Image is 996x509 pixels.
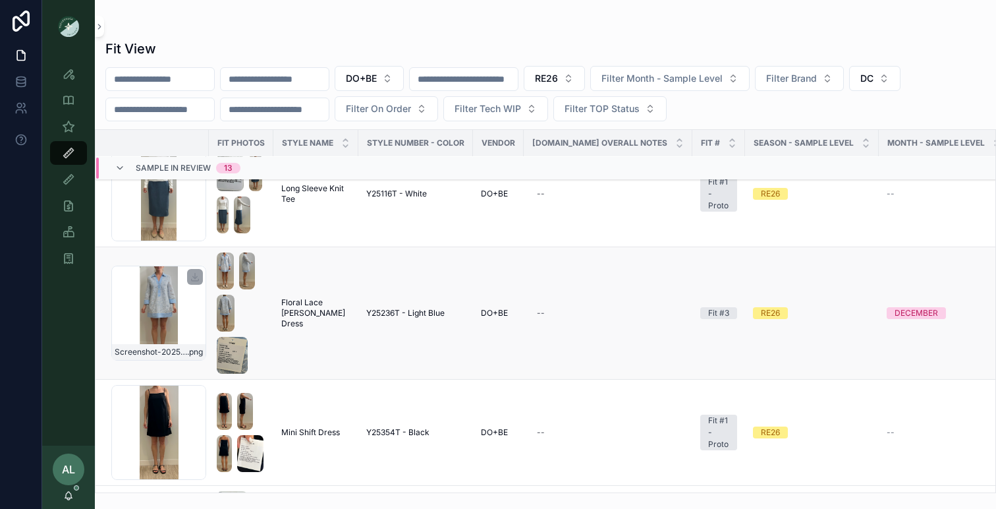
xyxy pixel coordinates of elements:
[366,427,465,438] a: Y25354T - Black
[281,427,340,438] span: Mini Shift Dress
[366,189,427,199] span: Y25116T - White
[335,96,438,121] button: Select Button
[481,308,516,318] a: DO+BE
[524,66,585,91] button: Select Button
[443,96,548,121] button: Select Button
[237,435,263,472] img: Screenshot-2025-07-31-at-10.44.57-AM.png
[234,196,250,233] img: Screenshot-2025-08-12-at-10.15.16-AM.png
[761,427,780,438] div: RE26
[187,347,203,357] span: .png
[565,102,640,115] span: Filter TOP Status
[753,427,871,438] a: RE26
[755,66,844,91] button: Select Button
[217,295,235,332] img: Screenshot-2025-08-28-at-9.27.28-AM.png
[761,307,780,319] div: RE26
[537,308,545,318] div: --
[701,138,720,148] span: Fit #
[532,138,667,148] span: [DOMAIN_NAME] Overall Notes
[115,347,187,357] span: Screenshot-2025-07-24-at-3.54.44-PM
[105,40,156,58] h1: Fit View
[335,66,404,91] button: Select Button
[532,422,684,443] a: --
[217,393,265,472] a: Screenshot-2025-07-31-at-10.44.47-AM.pngScreenshot-2025-07-31-at-10.44.50-AM.pngScreenshot-2025-0...
[481,308,508,318] span: DO+BE
[455,102,521,115] span: Filter Tech WIP
[860,72,873,85] span: DC
[601,72,723,85] span: Filter Month - Sample Level
[700,307,737,319] a: Fit #3
[346,72,377,85] span: DO+BE
[217,435,232,472] img: Screenshot-2025-07-31-at-10.44.54-AM.png
[753,307,871,319] a: RE26
[700,415,737,450] a: Fit #1 - Proto
[136,163,211,173] span: Sample In Review
[481,189,508,199] span: DO+BE
[281,183,350,204] a: Long Sleeve Knit Tee
[217,337,248,374] img: Screenshot-2025-08-28-at-9.27.33-AM.png
[239,253,255,289] img: Screenshot-2025-08-28-at-9.27.25-AM.png
[366,308,465,318] a: Y25236T - Light Blue
[224,163,233,173] div: 13
[895,307,938,319] div: DECEMBER
[58,16,79,37] img: App logo
[887,138,985,148] span: MONTH - SAMPLE LEVEL
[887,427,895,438] span: --
[849,66,900,91] button: Select Button
[532,183,684,204] a: --
[753,188,871,200] a: RE26
[62,462,75,477] span: AL
[537,189,545,199] div: --
[481,189,516,199] a: DO+BE
[366,189,465,199] a: Y25116T - White
[766,72,817,85] span: Filter Brand
[481,427,508,438] span: DO+BE
[217,196,229,233] img: Screenshot-2025-08-12-at-10.15.07-AM.png
[366,308,445,318] span: Y25236T - Light Blue
[366,427,429,438] span: Y25354T - Black
[281,427,350,438] a: Mini Shift Dress
[217,154,265,233] a: Screenshot-2025-08-11-at-11.29.50-AM.pngScreenshot-2025-08-12-at-10.15.20-AM.pngScreenshot-2025-0...
[282,138,333,148] span: STYLE NAME
[217,393,232,430] img: Screenshot-2025-07-31-at-10.44.47-AM.png
[754,138,854,148] span: Season - Sample Level
[346,102,411,115] span: Filter On Order
[367,138,464,148] span: Style Number - Color
[281,297,350,329] a: Floral Lace [PERSON_NAME] Dress
[42,53,95,287] div: scrollable content
[482,138,515,148] span: Vendor
[535,72,558,85] span: RE26
[700,176,737,212] a: Fit #1 - Proto
[537,427,545,438] div: --
[761,188,780,200] div: RE26
[708,176,729,212] div: Fit #1 - Proto
[217,253,265,374] a: Screenshot-2025-08-28-at-9.27.21-AM.pngScreenshot-2025-08-28-at-9.27.25-AM.pngScreenshot-2025-08-...
[532,303,684,324] a: --
[887,189,895,199] span: --
[237,393,252,430] img: Screenshot-2025-07-31-at-10.44.50-AM.png
[217,253,234,289] img: Screenshot-2025-08-28-at-9.27.21-AM.png
[553,96,667,121] button: Select Button
[590,66,750,91] button: Select Button
[708,307,729,319] div: Fit #3
[481,427,516,438] a: DO+BE
[111,266,201,361] a: Screenshot-2025-07-24-at-3.54.44-PM.png
[217,138,265,148] span: Fit Photos
[708,415,729,450] div: Fit #1 - Proto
